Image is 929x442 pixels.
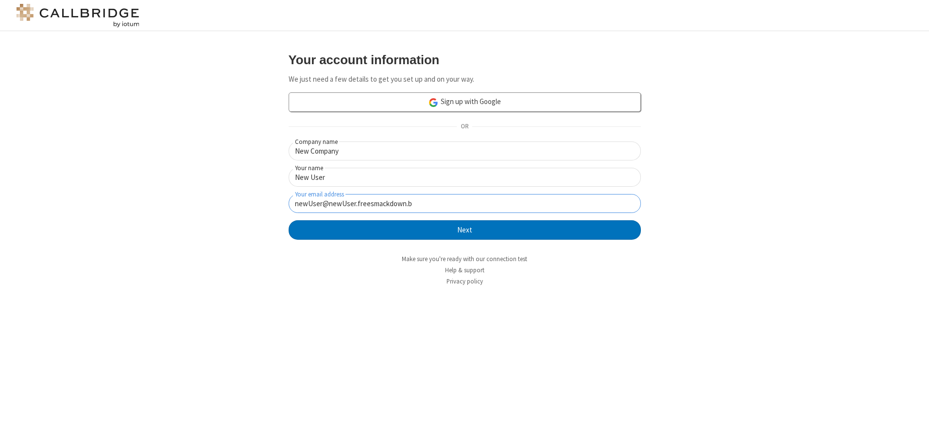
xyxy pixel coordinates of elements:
[445,266,484,274] a: Help & support
[289,220,641,240] button: Next
[15,4,141,27] img: logo@2x.png
[428,97,439,108] img: google-icon.png
[447,277,483,285] a: Privacy policy
[289,141,641,160] input: Company name
[289,74,641,85] p: We just need a few details to get you set up and on your way.
[457,120,472,134] span: OR
[289,194,641,213] input: Your email address
[289,168,641,187] input: Your name
[289,92,641,112] a: Sign up with Google
[402,255,527,263] a: Make sure you're ready with our connection test
[289,53,641,67] h3: Your account information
